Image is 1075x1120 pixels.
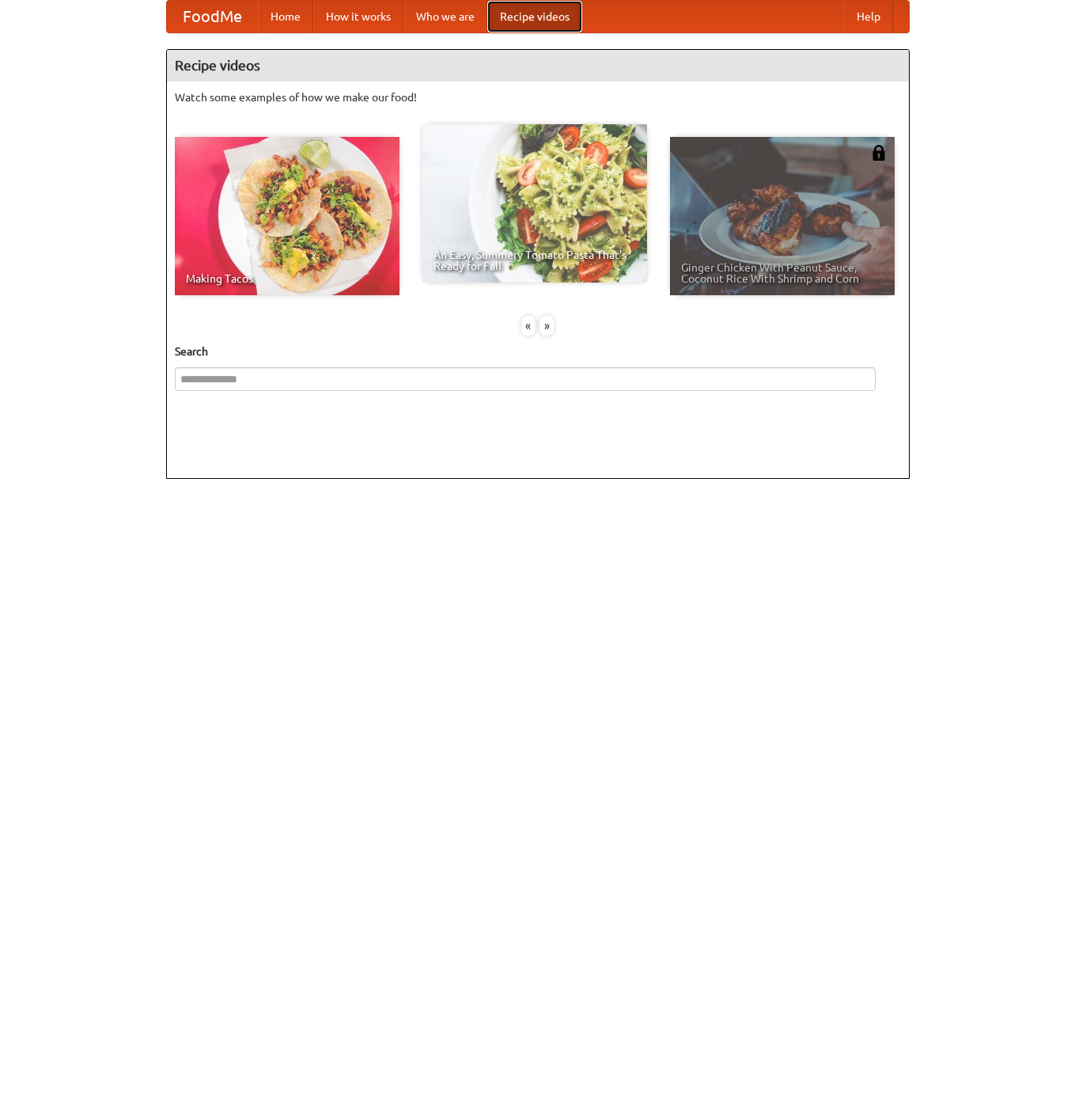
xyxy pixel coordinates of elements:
a: FoodMe [167,1,258,32]
span: Making Tacos [186,273,388,284]
a: Help [844,1,893,32]
p: Watch some examples of how we make our food! [175,89,901,105]
h4: Recipe videos [167,50,909,82]
div: » [539,316,554,336]
span: An Easy, Summery Tomato Pasta That's Ready for Fall [433,249,636,271]
a: Home [258,1,313,32]
h5: Search [175,344,901,359]
a: An Easy, Summery Tomato Pasta That's Ready for Fall [422,124,647,283]
div: « [521,316,536,336]
a: Making Tacos [175,137,399,295]
a: Who we are [403,1,487,32]
a: How it works [313,1,403,32]
img: 483408.png [871,145,887,161]
a: Recipe videos [487,1,582,32]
